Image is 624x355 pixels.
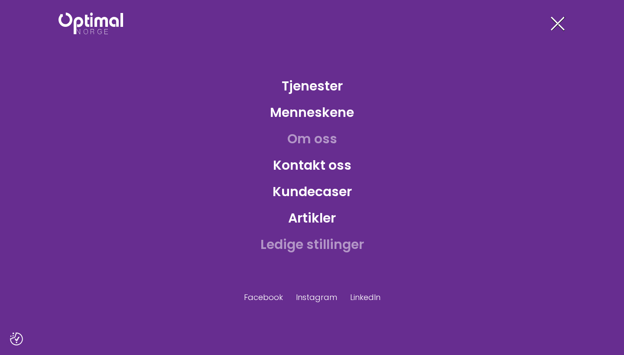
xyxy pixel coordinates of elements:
[266,151,358,179] a: Kontakt oss
[244,291,283,303] a: Facebook
[266,177,359,206] a: Kundecaser
[296,291,337,303] a: Instagram
[280,125,344,153] a: Om oss
[350,291,380,303] a: LinkedIn
[263,98,361,126] a: Menneskene
[253,230,371,258] a: Ledige stillinger
[275,72,350,100] a: Tjenester
[10,332,23,345] img: Revisit consent button
[281,204,343,232] a: Artikler
[58,13,123,34] img: Optimal Norge
[10,332,23,345] button: Samtykkepreferanser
